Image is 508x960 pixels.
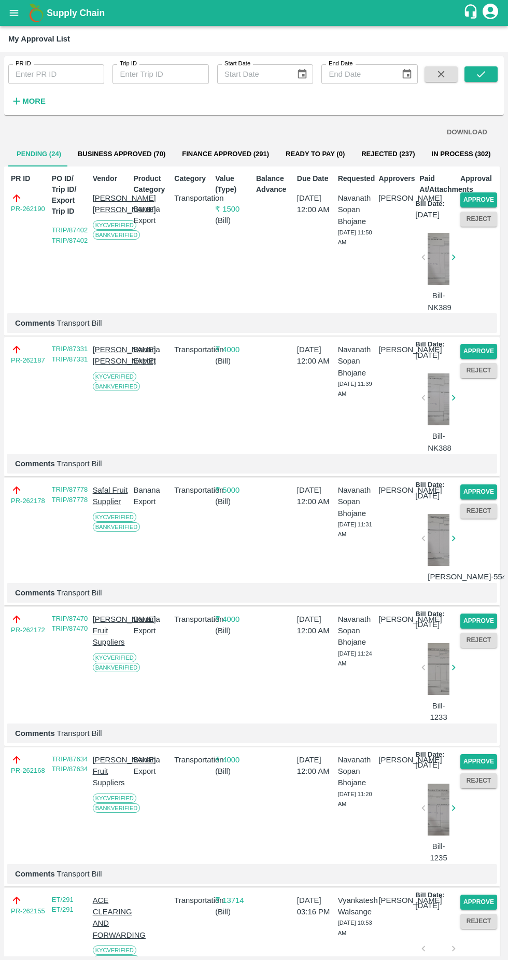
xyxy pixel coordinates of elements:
[93,173,130,184] p: Vendor
[428,700,449,724] p: Bill-1233
[15,589,55,597] b: Comments
[26,3,47,23] img: logo
[353,142,423,166] button: Rejected (237)
[11,496,45,506] a: PR-262178
[428,571,449,582] p: [PERSON_NAME]-554
[415,619,440,630] p: [DATE]
[338,229,372,246] span: [DATE] 11:50 AM
[133,344,170,367] p: Banana Export
[93,512,136,522] span: KYC Verified
[15,317,489,329] p: Transport Bill
[15,870,55,878] b: Comments
[338,192,375,227] p: Navanath Sopan Bhojane
[378,484,415,496] p: [PERSON_NAME]
[415,199,444,209] p: Bill Date:
[8,92,48,110] button: More
[297,614,334,637] p: [DATE] 12:00 AM
[297,192,334,216] p: [DATE] 12:00 AM
[11,204,45,214] a: PR-262190
[415,340,444,350] p: Bill Date:
[11,766,45,776] a: PR-262168
[378,895,415,906] p: [PERSON_NAME]
[397,64,417,84] button: Choose date
[460,344,497,359] button: Approve
[8,64,104,84] input: Enter PR ID
[15,460,55,468] b: Comments
[338,344,375,379] p: Navanath Sopan Bhojane
[47,8,105,18] b: Supply Chain
[174,754,211,766] p: Transportation
[338,650,372,667] span: [DATE] 11:24 AM
[133,173,170,195] p: Product Category
[215,496,252,507] p: ( Bill )
[338,381,372,397] span: [DATE] 11:39 AM
[174,614,211,625] p: Transportation
[174,173,211,184] p: Category
[460,773,497,788] button: Reject
[112,64,208,84] input: Enter Trip ID
[378,192,415,204] p: [PERSON_NAME]
[215,625,252,636] p: ( Bill )
[378,173,415,184] p: Approvers
[8,32,70,46] div: My Approval List
[424,142,499,166] button: In Process (302)
[215,173,252,195] p: Value (Type)
[297,895,334,918] p: [DATE] 03:16 PM
[93,895,130,941] p: ACE CLEARING AND FORWARDING
[174,895,211,906] p: Transportation
[11,355,45,366] a: PR-262187
[378,344,415,355] p: [PERSON_NAME]
[460,914,497,929] button: Reject
[133,754,170,777] p: Banana Export
[256,173,293,195] p: Balance Advance
[133,203,170,227] p: Banana Export
[15,729,55,738] b: Comments
[215,754,252,766] p: ₹ 4000
[215,614,252,625] p: ₹ 4000
[460,192,497,207] button: Approve
[93,344,130,367] p: [PERSON_NAME] [PERSON_NAME]
[15,587,489,599] p: Transport Bill
[133,484,170,508] p: Banana Export
[215,484,252,496] p: ₹ 5000
[460,212,497,227] button: Reject
[217,64,288,84] input: Start Date
[378,614,415,625] p: [PERSON_NAME]
[15,868,489,880] p: Transport Bill
[415,750,444,760] p: Bill Date:
[15,728,489,739] p: Transport Bill
[52,896,74,914] a: ET/291 ET/291
[52,615,88,633] a: TRIP/87470 TRIP/87470
[93,653,136,662] span: KYC Verified
[215,344,252,355] p: ₹ 4000
[428,841,449,864] p: Bill-1235
[297,344,334,367] p: [DATE] 12:00 AM
[93,522,140,532] span: Bank Verified
[460,173,497,184] p: Approval
[174,142,277,166] button: Finance Approved (291)
[215,215,252,226] p: ( Bill )
[93,484,130,508] p: Safal Fruit Supplier
[11,173,48,184] p: PR ID
[415,350,440,361] p: [DATE]
[15,319,55,327] b: Comments
[16,60,31,68] label: PR ID
[93,754,130,789] p: [PERSON_NAME] Fruit Suppliers
[338,920,372,936] span: [DATE] 10:53 AM
[215,203,252,215] p: ₹ 1500
[93,382,140,391] span: Bank Verified
[174,192,211,204] p: Transportation
[460,754,497,769] button: Approve
[338,895,375,918] p: Vyankatesh Walsange
[93,803,140,813] span: Bank Verified
[415,891,444,900] p: Bill Date:
[481,2,500,24] div: account of current user
[93,220,136,230] span: KYC Verified
[52,485,88,504] a: TRIP/87778 TRIP/87778
[224,60,250,68] label: Start Date
[297,173,334,184] p: Due Date
[93,945,136,955] span: KYC Verified
[93,663,140,672] span: Bank Verified
[93,192,130,216] p: [PERSON_NAME] [PERSON_NAME]
[338,614,375,648] p: Navanath Sopan Bhojane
